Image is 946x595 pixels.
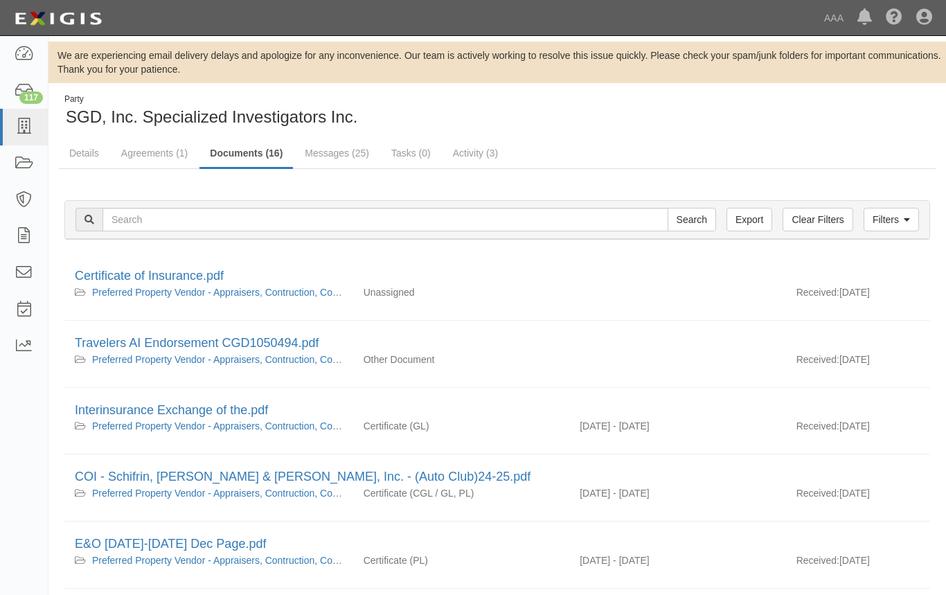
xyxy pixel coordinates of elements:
input: Search [102,208,668,231]
a: Filters [864,208,919,231]
a: Documents (16) [199,139,293,169]
a: AAA [817,4,850,32]
a: Preferred Property Vendor - Appraisers, Contruction, Consultant [92,287,366,298]
a: Messages (25) [294,139,380,167]
a: Agreements (1) [111,139,198,167]
a: Preferred Property Vendor - Appraisers, Contruction, Consultant [92,354,366,365]
div: Party [64,94,358,105]
a: Tasks (0) [381,139,441,167]
div: Professional Liability [353,553,570,567]
div: Effective - Expiration [569,353,786,353]
div: Preferred Property Vendor - Appraisers, Contruction, Consultant [75,419,343,433]
div: [DATE] [786,353,930,373]
a: Details [59,139,109,167]
a: Clear Filters [783,208,853,231]
p: Received: [796,353,839,366]
input: Search [668,208,716,231]
a: Preferred Property Vendor - Appraisers, Contruction, Consultant [92,488,366,499]
div: Commercial General Liability / Garage Liability Professional Liability [353,486,570,500]
div: [DATE] [786,553,930,574]
div: Effective - Expiration [569,285,786,286]
div: E&O 2024-2025 Dec Page.pdf [75,535,920,553]
a: Preferred Property Vendor - Appraisers, Contruction, Consultant [92,555,366,566]
a: Preferred Property Vendor - Appraisers, Contruction, Consultant [92,420,366,432]
a: Travelers AI Endorsement CGD1050494.pdf [75,336,319,350]
img: logo-5460c22ac91f19d4615b14bd174203de0afe785f0fc80cf4dbbc73dc1793850b.png [10,6,106,31]
div: Effective 09/17/2024 - Expiration 09/17/2025 [569,553,786,567]
a: Export [726,208,772,231]
div: We are experiencing email delivery delays and apologize for any inconvenience. Our team is active... [48,48,946,76]
div: Preferred Property Vendor - Appraisers, Contruction, Consultant [75,353,343,366]
div: [DATE] [786,486,930,507]
p: Received: [796,486,839,500]
div: SGD, Inc. Specialized Investigators Inc. [59,94,487,129]
div: [DATE] [786,419,930,440]
div: Preferred Property Vendor - Appraisers, Contruction, Consultant [75,486,343,500]
a: COI - Schifrin, [PERSON_NAME] & [PERSON_NAME], Inc. - (Auto Club)24-25.pdf [75,470,530,483]
i: Help Center - Complianz [886,10,902,26]
div: General Liability [353,419,570,433]
div: Certificate of Insurance.pdf [75,267,920,285]
a: E&O [DATE]-[DATE] Dec Page.pdf [75,537,266,551]
div: COI - Schifrin, Gagnon & Dickey, Inc. - (Auto Club)24-25.pdf [75,468,920,486]
p: Received: [796,419,839,433]
a: Activity (3) [443,139,508,167]
div: Preferred Property Vendor - Appraisers, Contruction, Consultant [75,553,343,567]
div: 117 [19,91,43,104]
a: Interinsurance Exchange of the.pdf [75,403,268,417]
div: [DATE] [786,285,930,306]
div: Other Document [353,353,570,366]
div: Preferred Property Vendor - Appraisers, Contruction, Consultant [75,285,343,299]
div: Effective 06/01/2025 - Expiration 06/01/2026 [569,419,786,433]
div: Travelers AI Endorsement CGD1050494.pdf [75,335,920,353]
p: Received: [796,553,839,567]
span: SGD, Inc. Specialized Investigators Inc. [66,107,358,126]
div: Unassigned [353,285,570,299]
div: Interinsurance Exchange of the.pdf [75,402,920,420]
p: Received: [796,285,839,299]
div: Effective 09/17/2024 - Expiration 09/17/2025 [569,486,786,500]
a: Certificate of Insurance.pdf [75,269,224,283]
